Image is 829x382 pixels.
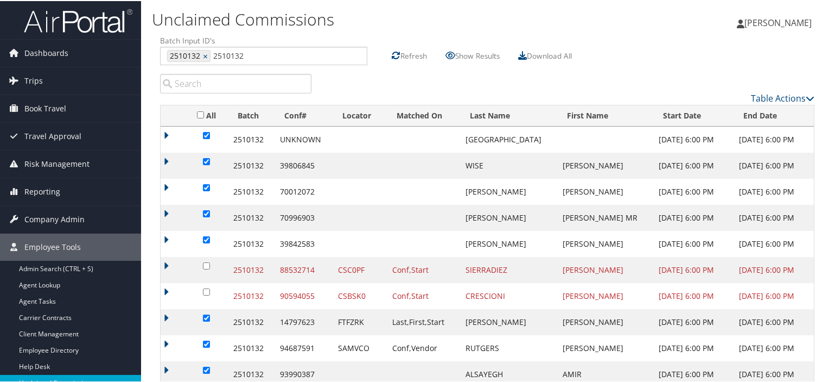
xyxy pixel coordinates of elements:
span: Dashboards [24,39,68,66]
td: [DATE] 6:00 PM [734,178,814,204]
input: Search [160,73,311,92]
td: [DATE] 6:00 PM [734,334,814,360]
td: 2510132 [228,256,274,282]
td: Last,First,Start [387,308,460,334]
a: × [203,49,210,60]
th: Conf#: activate to sort column ascending [275,104,333,126]
span: Company Admin [24,205,85,232]
th: Locator: activate to sort column ascending [333,104,387,126]
td: [DATE] 6:00 PM [653,178,734,204]
td: CSC0PF [333,256,387,282]
td: UNKNOWN [275,126,333,152]
td: 14797623 [275,308,333,334]
td: [DATE] 6:00 PM [734,256,814,282]
span: Risk Management [24,149,90,177]
label: Refresh [400,45,427,65]
td: [DATE] 6:00 PM [734,282,814,308]
td: 2510132 [228,308,274,334]
td: 39806845 [275,152,333,178]
th: : activate to sort column ascending [161,104,185,126]
a: [PERSON_NAME] [737,5,822,38]
span: Book Travel [24,94,66,121]
td: 2510132 [228,282,274,308]
td: [PERSON_NAME] [557,152,653,178]
span: Trips [24,66,43,93]
td: 2510132 [228,178,274,204]
td: 39842583 [275,230,333,256]
td: 2510132 [228,334,274,360]
td: Conf,Start [387,256,460,282]
td: CSBSK0 [333,282,387,308]
td: [DATE] 6:00 PM [653,230,734,256]
label: Show Results [455,45,500,65]
th: Batch: activate to sort column descending [228,104,274,126]
td: [DATE] 6:00 PM [653,126,734,152]
td: [DATE] 6:00 PM [653,256,734,282]
img: airportal-logo.png [24,7,132,33]
td: [PERSON_NAME] MR [557,204,653,230]
th: Start Date: activate to sort column ascending [653,104,734,126]
td: CRESCIONI [460,282,557,308]
td: [DATE] 6:00 PM [734,230,814,256]
td: 70012072 [275,178,333,204]
td: 2510132 [228,230,274,256]
td: 94687591 [275,334,333,360]
td: [DATE] 6:00 PM [734,204,814,230]
td: 2510132 [228,126,274,152]
td: [PERSON_NAME] [557,308,653,334]
td: [GEOGRAPHIC_DATA] [460,126,557,152]
td: 70996903 [275,204,333,230]
td: Conf,Start [387,282,460,308]
th: Last Name: activate to sort column ascending [460,104,557,126]
th: First Name: activate to sort column ascending [557,104,653,126]
td: [DATE] 6:00 PM [734,308,814,334]
td: WISE [460,152,557,178]
td: [DATE] 6:00 PM [734,152,814,178]
td: [PERSON_NAME] [557,334,653,360]
span: Travel Approval [24,122,81,149]
td: 2510132 [228,204,274,230]
a: Table Actions [751,91,814,103]
td: SAMVCO [333,334,387,360]
span: [PERSON_NAME] [744,16,812,28]
th: End Date: activate to sort column ascending [734,104,814,126]
td: [PERSON_NAME] [460,308,557,334]
td: [DATE] 6:00 PM [653,152,734,178]
td: [PERSON_NAME] [557,230,653,256]
td: [PERSON_NAME] [460,178,557,204]
td: [DATE] 6:00 PM [653,204,734,230]
td: Conf,Vendor [387,334,460,360]
td: [DATE] 6:00 PM [653,334,734,360]
td: [PERSON_NAME] [460,230,557,256]
td: 2510132 [228,152,274,178]
td: [PERSON_NAME] [557,178,653,204]
td: 90594055 [275,282,333,308]
td: [DATE] 6:00 PM [653,308,734,334]
td: SIERRADIEZ [460,256,557,282]
td: [PERSON_NAME] [557,256,653,282]
th: All: activate to sort column ascending [185,104,228,126]
span: 2510132 [168,49,200,60]
td: FTFZRK [333,308,387,334]
td: [PERSON_NAME] [460,204,557,230]
td: RUTGERS [460,334,557,360]
label: Batch Input ID's [160,34,367,45]
label: Download All [527,45,572,65]
span: Employee Tools [24,233,81,260]
td: [DATE] 6:00 PM [734,126,814,152]
td: [DATE] 6:00 PM [653,282,734,308]
span: Reporting [24,177,60,204]
td: 88532714 [275,256,333,282]
th: Matched On: activate to sort column ascending [387,104,460,126]
h1: Unclaimed Commissions [152,7,599,30]
td: [PERSON_NAME] [557,282,653,308]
